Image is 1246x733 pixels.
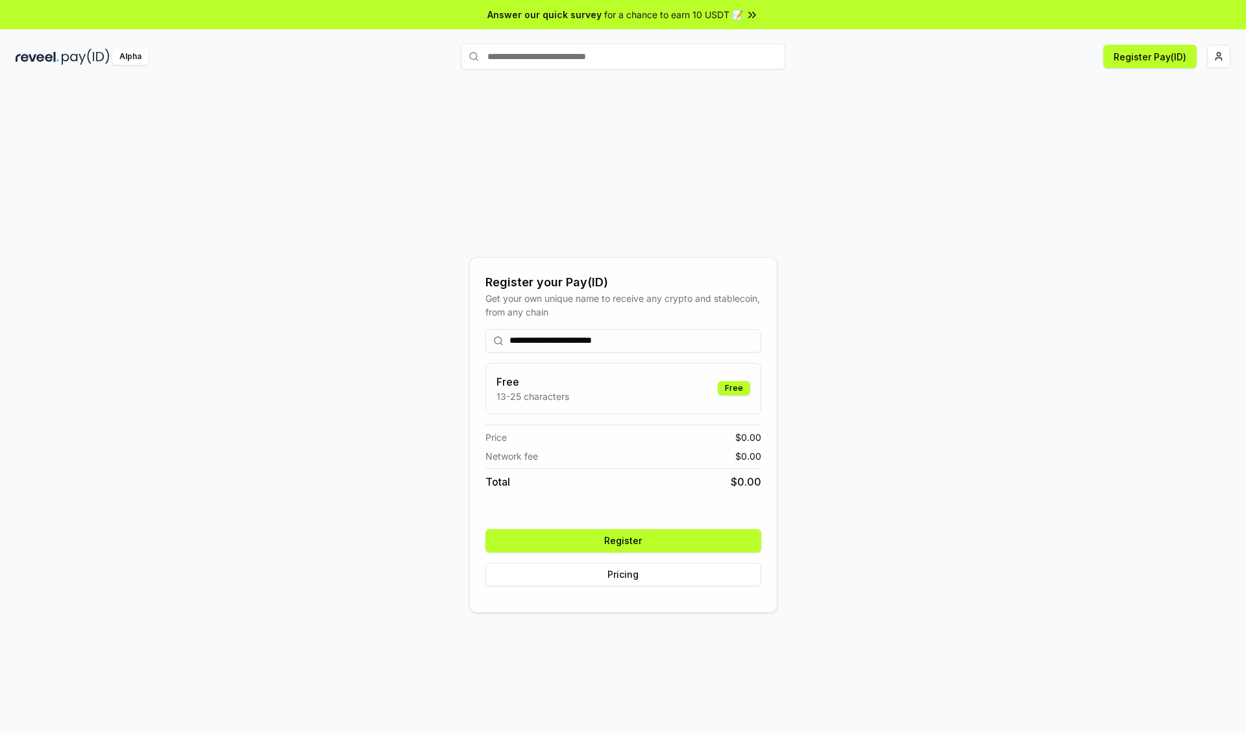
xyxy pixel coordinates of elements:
[487,8,602,21] span: Answer our quick survey
[485,529,761,553] button: Register
[735,430,761,444] span: $ 0.00
[485,563,761,586] button: Pricing
[485,430,507,444] span: Price
[718,381,750,395] div: Free
[16,49,59,65] img: reveel_dark
[604,8,743,21] span: for a chance to earn 10 USDT 📝
[485,474,510,490] span: Total
[485,273,761,292] div: Register your Pay(ID)
[62,49,110,65] img: pay_id
[735,449,761,463] span: $ 0.00
[485,449,538,463] span: Network fee
[496,390,569,403] p: 13-25 characters
[731,474,761,490] span: $ 0.00
[485,292,761,319] div: Get your own unique name to receive any crypto and stablecoin, from any chain
[112,49,149,65] div: Alpha
[1103,45,1197,68] button: Register Pay(ID)
[496,374,569,390] h3: Free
